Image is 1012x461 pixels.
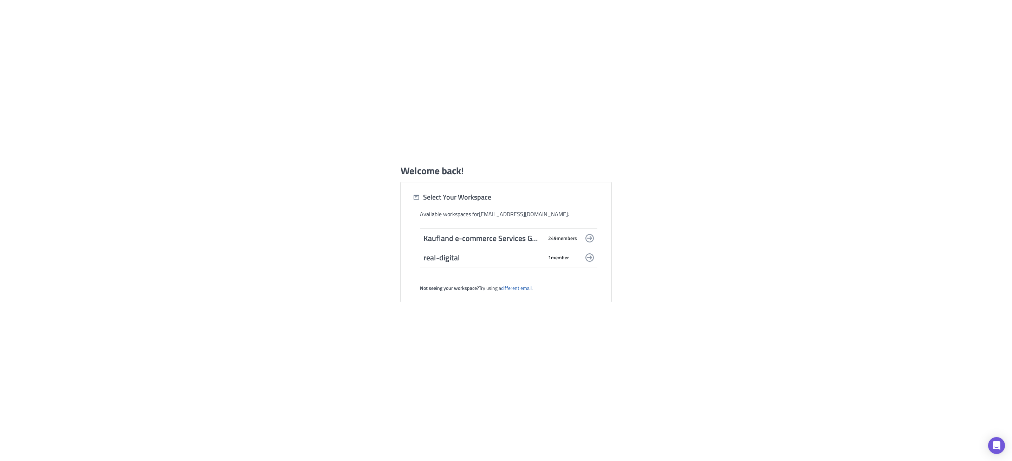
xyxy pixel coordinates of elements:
[408,193,491,202] div: Select Your Workspace
[548,235,577,241] span: 249 member s
[420,285,597,291] div: Try using a .
[420,284,479,292] strong: Not seeing your workspace?
[423,233,543,243] span: Kaufland e-commerce Services GmbH & Co. KG
[420,210,597,218] div: Available workspaces for [EMAIL_ADDRESS][DOMAIN_NAME] :
[501,284,532,292] a: different email
[401,164,464,177] h1: Welcome back!
[988,437,1005,454] div: Open Intercom Messenger
[423,253,543,262] span: real-digital
[548,254,569,261] span: 1 member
